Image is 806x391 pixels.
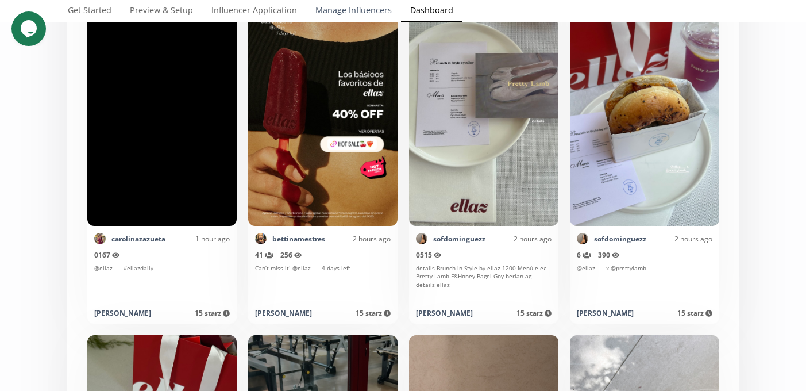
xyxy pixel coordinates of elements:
[111,234,165,244] a: carolinazazueta
[577,250,591,260] span: 6
[94,233,106,244] img: 317232189_474610214759822_8618629388971546569_n.jpg
[577,308,634,318] div: [PERSON_NAME]
[485,234,552,244] div: 2 hours ago
[11,11,48,46] iframe: chat widget
[416,233,427,244] img: 532046049_18123906046482500_1692315303765864997_n.jpg
[165,234,230,244] div: 1 hour ago
[677,308,712,318] span: 15 starz
[94,264,230,301] div: @ellaz____ #ellazdaily
[416,264,552,301] div: details Brunch in Style by ellaz 1200 Menú e ел Pretty Lamb F&Honey Bagel Goy berian ag details e...
[255,264,391,301] div: Can’t miss it! @ellaz____ 4 days left
[94,308,151,318] div: [PERSON_NAME]
[416,308,473,318] div: [PERSON_NAME]
[98,250,120,260] span: 167
[577,264,712,301] div: @ellaz____ x @prettylamb__
[433,234,485,244] a: sofdominguezz
[255,308,312,318] div: [PERSON_NAME]
[416,250,552,260] div: 0
[646,234,712,244] div: 2 hours ago
[255,233,267,244] img: 277910250_496315051974411_1763197771941810692_n.jpg
[280,250,302,260] span: 256
[356,308,391,318] span: 15 starz
[195,308,230,318] span: 15 starz
[420,250,442,260] span: 515
[94,250,230,260] div: 0
[272,234,325,244] a: bettinamestres
[577,233,588,244] img: 532046049_18123906046482500_1692315303765864997_n.jpg
[325,234,391,244] div: 2 hours ago
[594,234,646,244] a: sofdominguezz
[516,308,552,318] span: 15 starz
[255,250,273,260] span: 41
[598,250,620,260] span: 390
